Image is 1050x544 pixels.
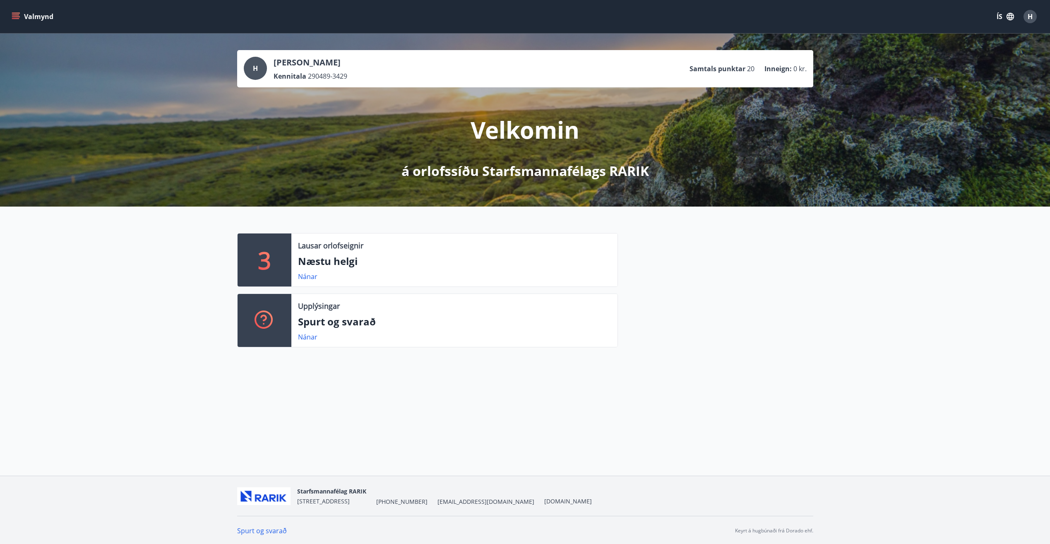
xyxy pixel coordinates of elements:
[308,72,347,81] span: 290489-3429
[237,487,291,505] img: ZmrgJ79bX6zJLXUGuSjrUVyxXxBt3QcBuEz7Nz1t.png
[992,9,1019,24] button: ÍS
[237,526,287,535] a: Spurt og svarað
[376,498,428,506] span: [PHONE_NUMBER]
[297,497,350,505] span: [STREET_ADDRESS]
[258,244,271,276] p: 3
[471,114,579,145] p: Velkomin
[298,301,340,311] p: Upplýsingar
[1028,12,1033,21] span: H
[437,498,534,506] span: [EMAIL_ADDRESS][DOMAIN_NAME]
[253,64,258,73] span: H
[764,64,792,73] p: Inneign :
[747,64,754,73] span: 20
[298,272,317,281] a: Nánar
[298,240,363,251] p: Lausar orlofseignir
[544,497,592,505] a: [DOMAIN_NAME]
[274,72,306,81] p: Kennitala
[735,527,813,534] p: Keyrt á hugbúnaði frá Dorado ehf.
[10,9,57,24] button: menu
[1020,7,1040,26] button: H
[298,254,611,268] p: Næstu helgi
[298,315,611,329] p: Spurt og svarað
[274,57,347,68] p: [PERSON_NAME]
[793,64,807,73] span: 0 kr.
[690,64,745,73] p: Samtals punktar
[297,487,366,495] span: Starfsmannafélag RARIK
[298,332,317,342] a: Nánar
[401,162,649,180] p: á orlofssíðu Starfsmannafélags RARIK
